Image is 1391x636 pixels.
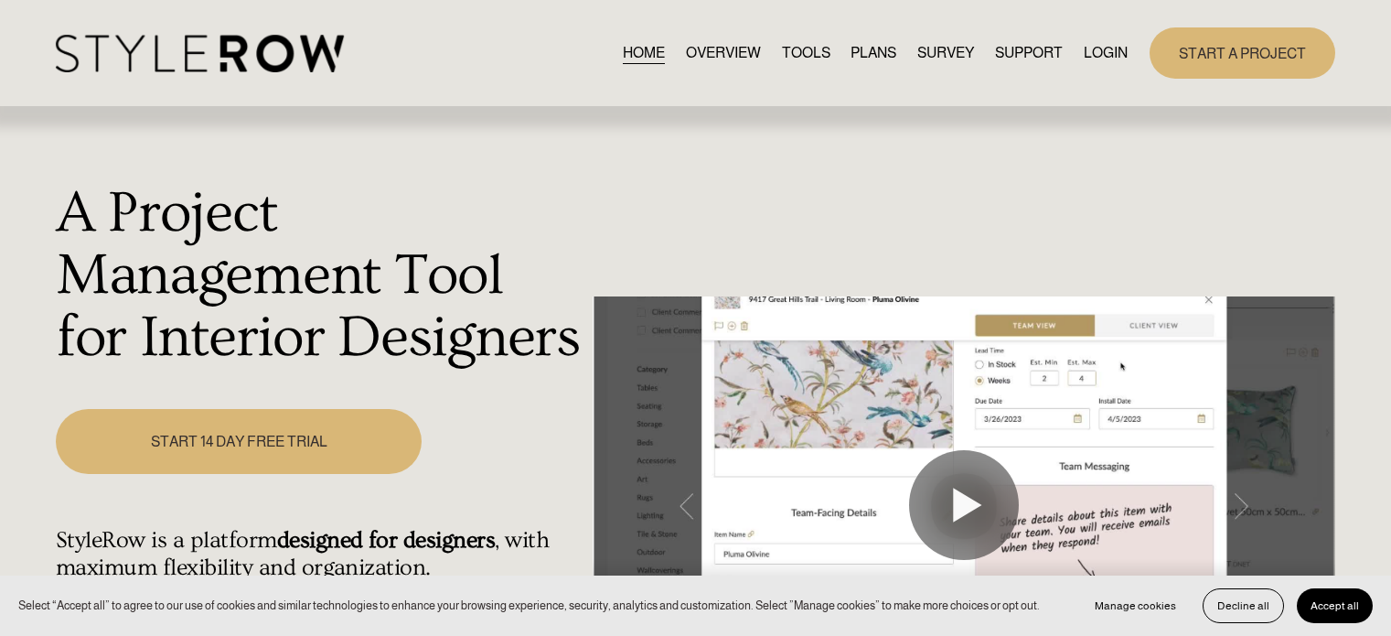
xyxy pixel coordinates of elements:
a: LOGIN [1084,40,1128,65]
a: START A PROJECT [1150,27,1335,78]
span: SUPPORT [995,42,1063,64]
button: Manage cookies [1081,588,1190,623]
strong: designed for designers [277,527,496,554]
span: Accept all [1311,599,1359,612]
h4: StyleRow is a platform , with maximum flexibility and organization. [56,527,583,582]
a: SURVEY [917,40,974,65]
a: TOOLS [782,40,830,65]
button: Accept all [1297,588,1373,623]
span: Decline all [1217,599,1269,612]
a: HOME [623,40,665,65]
p: Select “Accept all” to agree to our use of cookies and similar technologies to enhance your brows... [18,597,1040,614]
button: Decline all [1203,588,1284,623]
a: folder dropdown [995,40,1063,65]
button: Play [909,450,1019,560]
a: PLANS [851,40,896,65]
img: StyleRow [56,35,344,72]
h1: A Project Management Tool for Interior Designers [56,183,583,369]
a: OVERVIEW [686,40,761,65]
a: START 14 DAY FREE TRIAL [56,409,422,474]
span: Manage cookies [1095,599,1176,612]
